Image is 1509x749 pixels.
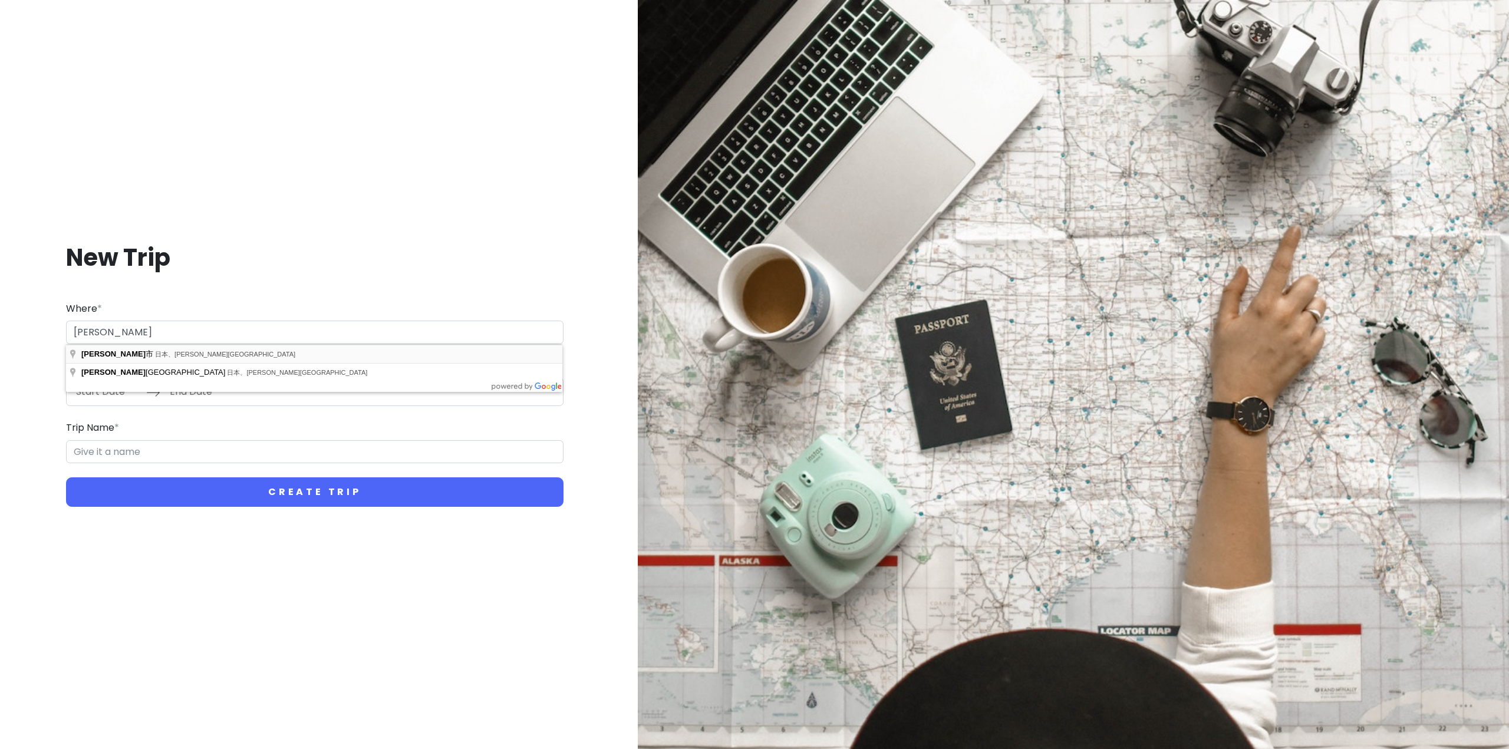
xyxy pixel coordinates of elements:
[66,420,119,435] label: Trip Name
[227,369,367,376] span: 日本、[PERSON_NAME][GEOGRAPHIC_DATA]
[66,242,564,273] h1: New Trip
[66,301,102,316] label: Where
[81,349,146,358] span: [PERSON_NAME]
[66,321,564,344] input: City (e.g., New York)
[155,351,295,358] span: 日本、[PERSON_NAME][GEOGRAPHIC_DATA]
[81,368,227,377] span: [GEOGRAPHIC_DATA]
[66,440,564,464] input: Give it a name
[81,368,146,377] span: [PERSON_NAME]
[70,378,146,405] input: Start Date
[66,477,564,507] button: Create Trip
[81,349,155,358] span: 市
[163,378,240,405] input: End Date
